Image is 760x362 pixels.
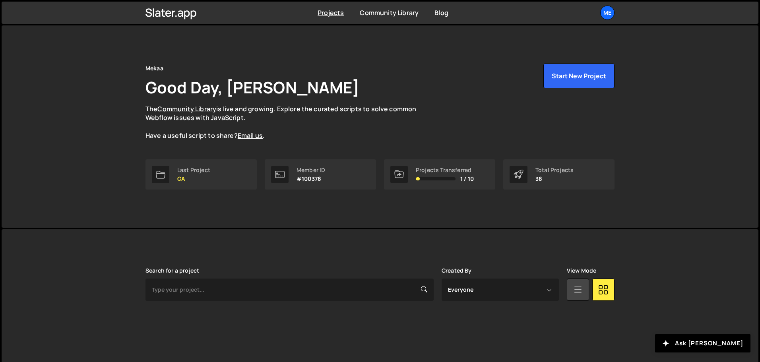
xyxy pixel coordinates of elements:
label: Search for a project [145,267,199,274]
label: View Mode [567,267,596,274]
p: GA [177,176,210,182]
button: Start New Project [543,64,615,88]
p: 38 [535,176,574,182]
h1: Good Day, [PERSON_NAME] [145,76,359,98]
a: Email us [238,131,263,140]
a: Projects [318,8,344,17]
a: Community Library [157,105,216,113]
p: The is live and growing. Explore the curated scripts to solve common Webflow issues with JavaScri... [145,105,432,140]
button: Ask [PERSON_NAME] [655,334,750,352]
a: Me [600,6,615,20]
input: Type your project... [145,279,434,301]
span: 1 / 10 [460,176,474,182]
div: Member ID [297,167,325,173]
a: Blog [434,8,448,17]
div: Last Project [177,167,210,173]
p: #100378 [297,176,325,182]
div: Projects Transferred [416,167,474,173]
div: Total Projects [535,167,574,173]
div: Mekaa [145,64,163,73]
label: Created By [442,267,472,274]
a: Community Library [360,8,419,17]
a: Last Project GA [145,159,257,190]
